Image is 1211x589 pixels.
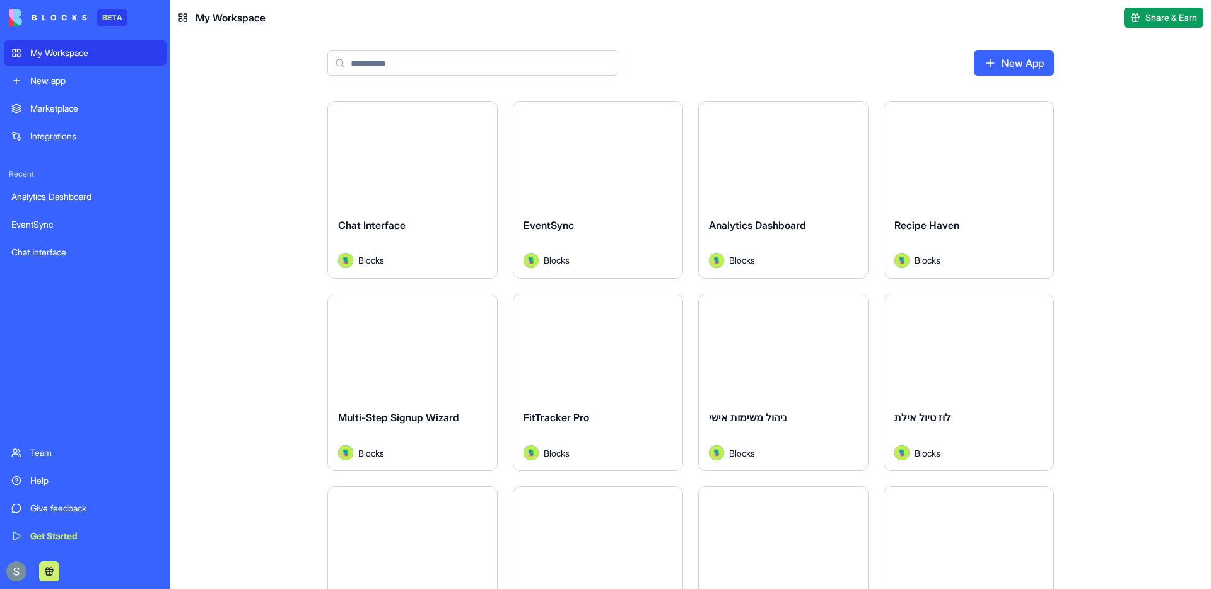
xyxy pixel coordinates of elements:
[513,101,683,279] a: EventSyncAvatarBlocks
[4,184,167,209] a: Analytics Dashboard
[698,294,869,472] a: ניהול משימות אישיAvatarBlocks
[30,102,159,115] div: Marketplace
[698,101,869,279] a: Analytics DashboardAvatarBlocks
[884,101,1054,279] a: Recipe HavenAvatarBlocks
[4,523,167,549] a: Get Started
[338,219,406,231] span: Chat Interface
[358,446,384,460] span: Blocks
[97,9,127,26] div: BETA
[524,219,574,231] span: EventSync
[894,411,951,424] span: לוז טיול אילת
[709,219,806,231] span: Analytics Dashboard
[4,40,167,66] a: My Workspace
[30,74,159,87] div: New app
[709,411,787,424] span: ניהול משימות אישי
[327,101,498,279] a: Chat InterfaceAvatarBlocks
[1145,11,1197,24] span: Share & Earn
[11,190,159,203] div: Analytics Dashboard
[30,446,159,459] div: Team
[894,219,959,231] span: Recipe Haven
[4,496,167,521] a: Give feedback
[30,47,159,59] div: My Workspace
[338,411,459,424] span: Multi-Step Signup Wizard
[894,445,910,460] img: Avatar
[11,218,159,231] div: EventSync
[4,169,167,179] span: Recent
[729,446,755,460] span: Blocks
[6,561,26,581] img: ACg8ocKnDTHbS00rqwWSHQfXf8ia04QnQtz5EDX_Ef5UNrjqV-k=s96-c
[30,502,159,515] div: Give feedback
[4,124,167,149] a: Integrations
[709,253,724,268] img: Avatar
[544,446,570,460] span: Blocks
[30,530,159,542] div: Get Started
[9,9,87,26] img: logo
[9,9,127,26] a: BETA
[524,253,539,268] img: Avatar
[884,294,1054,472] a: לוז טיול אילתAvatarBlocks
[30,130,159,143] div: Integrations
[338,445,353,460] img: Avatar
[4,440,167,465] a: Team
[4,468,167,493] a: Help
[915,446,940,460] span: Blocks
[513,294,683,472] a: FitTracker ProAvatarBlocks
[974,50,1054,76] a: New App
[524,411,589,424] span: FitTracker Pro
[4,212,167,237] a: EventSync
[196,10,266,25] span: My Workspace
[915,254,940,267] span: Blocks
[11,246,159,259] div: Chat Interface
[4,240,167,265] a: Chat Interface
[4,68,167,93] a: New app
[327,294,498,472] a: Multi-Step Signup WizardAvatarBlocks
[894,253,910,268] img: Avatar
[358,254,384,267] span: Blocks
[544,254,570,267] span: Blocks
[1124,8,1203,28] button: Share & Earn
[709,445,724,460] img: Avatar
[524,445,539,460] img: Avatar
[338,253,353,268] img: Avatar
[30,474,159,487] div: Help
[4,96,167,121] a: Marketplace
[729,254,755,267] span: Blocks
